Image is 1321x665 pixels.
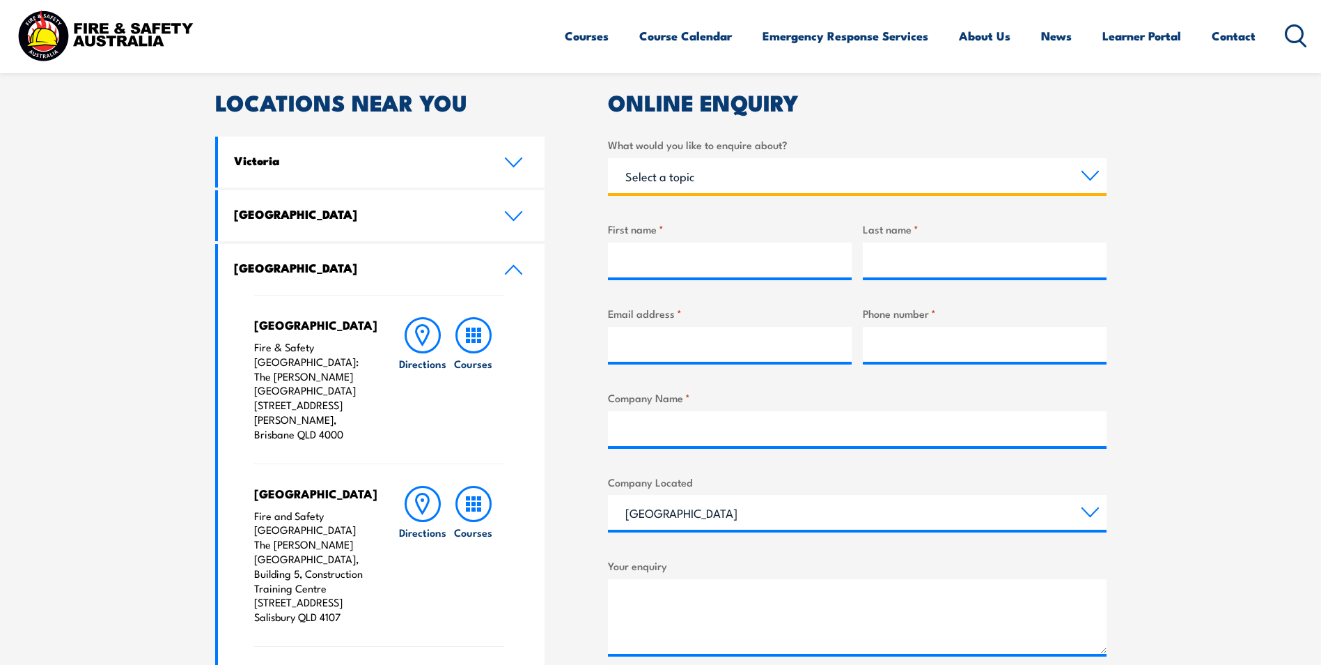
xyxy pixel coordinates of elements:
[218,244,545,295] a: [GEOGRAPHIC_DATA]
[399,525,446,540] h6: Directions
[608,390,1107,406] label: Company Name
[608,305,852,321] label: Email address
[454,525,492,540] h6: Courses
[1212,17,1256,54] a: Contact
[565,17,609,54] a: Courses
[215,92,545,112] h2: LOCATIONS NEAR YOU
[254,317,370,332] h4: [GEOGRAPHIC_DATA]
[234,153,483,168] h4: Victoria
[454,356,492,371] h6: Courses
[1102,17,1181,54] a: Learner Portal
[608,474,1107,490] label: Company Located
[234,206,483,222] h4: [GEOGRAPHIC_DATA]
[763,17,928,54] a: Emergency Response Services
[234,260,483,275] h4: [GEOGRAPHIC_DATA]
[254,486,370,501] h4: [GEOGRAPHIC_DATA]
[218,190,545,241] a: [GEOGRAPHIC_DATA]
[863,305,1107,321] label: Phone number
[1041,17,1072,54] a: News
[608,92,1107,112] h2: ONLINE ENQUIRY
[639,17,732,54] a: Course Calendar
[399,356,446,371] h6: Directions
[218,137,545,188] a: Victoria
[863,221,1107,237] label: Last name
[608,221,852,237] label: First name
[398,486,448,625] a: Directions
[254,509,370,625] p: Fire and Safety [GEOGRAPHIC_DATA] The [PERSON_NAME][GEOGRAPHIC_DATA], Building 5, Construction Tr...
[448,486,499,625] a: Courses
[448,317,499,442] a: Courses
[398,317,448,442] a: Directions
[254,340,370,442] p: Fire & Safety [GEOGRAPHIC_DATA]: The [PERSON_NAME][GEOGRAPHIC_DATA] [STREET_ADDRESS][PERSON_NAME]...
[608,137,1107,153] label: What would you like to enquire about?
[608,558,1107,574] label: Your enquiry
[959,17,1010,54] a: About Us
